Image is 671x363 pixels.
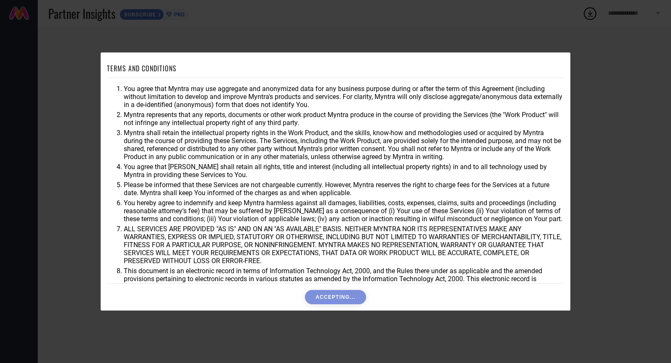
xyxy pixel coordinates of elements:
li: Myntra shall retain the intellectual property rights in the Work Product, and the skills, know-ho... [124,129,564,161]
li: Myntra represents that any reports, documents or other work product Myntra produce in the course ... [124,111,564,127]
h1: TERMS AND CONDITIONS [107,63,177,73]
li: You agree that Myntra may use aggregate and anonymized data for any business purpose during or af... [124,85,564,109]
li: Please be informed that these Services are not chargeable currently. However, Myntra reserves the... [124,181,564,197]
li: This document is an electronic record in terms of Information Technology Act, 2000, and the Rules... [124,267,564,291]
li: You agree that [PERSON_NAME] shall retain all rights, title and interest (including all intellect... [124,163,564,179]
li: ALL SERVICES ARE PROVIDED "AS IS" AND ON AN "AS AVAILABLE" BASIS. NEITHER MYNTRA NOR ITS REPRESEN... [124,225,564,265]
li: You hereby agree to indemnify and keep Myntra harmless against all damages, liabilities, costs, e... [124,199,564,223]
